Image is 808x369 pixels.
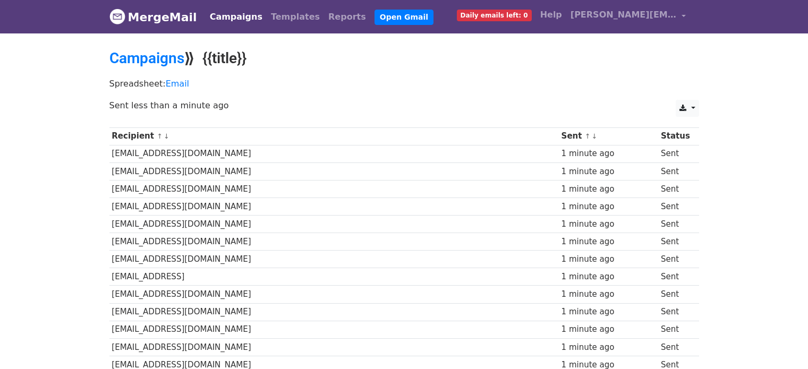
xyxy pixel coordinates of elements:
td: [EMAIL_ADDRESS][DOMAIN_NAME] [109,145,559,162]
td: [EMAIL_ADDRESS][DOMAIN_NAME] [109,216,559,233]
p: Spreadsheet: [109,78,699,89]
a: Open Gmail [375,10,433,25]
td: Sent [658,180,693,198]
div: 1 minute ago [562,341,656,354]
th: Sent [559,127,658,145]
div: 1 minute ago [562,271,656,283]
th: Status [658,127,693,145]
td: Sent [658,198,693,215]
h2: ⟫ {{title}} [109,49,699,67]
td: Sent [658,251,693,268]
td: [EMAIL_ADDRESS] [109,268,559,286]
a: Templates [267,6,324,28]
td: [EMAIL_ADDRESS][DOMAIN_NAME] [109,303,559,321]
div: 1 minute ago [562,253,656,265]
a: ↓ [591,132,597,140]
div: 1 minute ago [562,306,656,318]
td: Sent [658,233,693,251]
td: [EMAIL_ADDRESS][DOMAIN_NAME] [109,233,559,251]
td: Sent [658,321,693,338]
div: 1 minute ago [562,236,656,248]
div: 1 minute ago [562,288,656,301]
td: [EMAIL_ADDRESS][DOMAIN_NAME] [109,321,559,338]
a: ↑ [157,132,163,140]
p: Sent less than a minute ago [109,100,699,111]
th: Recipient [109,127,559,145]
td: [EMAIL_ADDRESS][DOMAIN_NAME] [109,251,559,268]
td: [EMAIL_ADDRESS][DOMAIN_NAME] [109,198,559,215]
div: 1 minute ago [562,183,656,195]
td: Sent [658,303,693,321]
td: Sent [658,216,693,233]
div: 1 minute ago [562,323,656,336]
span: Daily emails left: 0 [457,10,532,21]
div: 1 minute ago [562,201,656,213]
td: [EMAIL_ADDRESS][DOMAIN_NAME] [109,180,559,198]
td: [EMAIL_ADDRESS][DOMAIN_NAME] [109,162,559,180]
span: [PERSON_NAME][EMAIL_ADDRESS][DOMAIN_NAME] [571,8,677,21]
div: 1 minute ago [562,148,656,160]
a: ↓ [164,132,169,140]
div: 1 minute ago [562,166,656,178]
div: 1 minute ago [562,218,656,230]
a: Reports [324,6,370,28]
a: MergeMail [109,6,197,28]
td: Sent [658,268,693,286]
a: [PERSON_NAME][EMAIL_ADDRESS][DOMAIN_NAME] [566,4,691,29]
td: Sent [658,338,693,356]
td: [EMAIL_ADDRESS][DOMAIN_NAME] [109,286,559,303]
a: Campaigns [206,6,267,28]
a: ↑ [585,132,591,140]
a: Email [166,79,189,89]
a: Daily emails left: 0 [453,4,536,25]
img: MergeMail logo [109,8,125,24]
td: Sent [658,286,693,303]
td: Sent [658,145,693,162]
a: Campaigns [109,49,184,67]
td: Sent [658,162,693,180]
td: [EMAIL_ADDRESS][DOMAIN_NAME] [109,338,559,356]
a: Help [536,4,566,25]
